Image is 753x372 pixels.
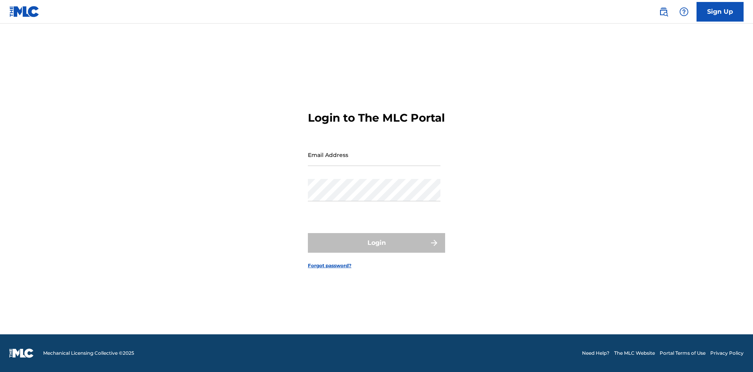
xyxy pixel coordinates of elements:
img: search [659,7,668,16]
a: Portal Terms of Use [660,350,706,357]
span: Mechanical Licensing Collective © 2025 [43,350,134,357]
a: Privacy Policy [710,350,744,357]
a: The MLC Website [614,350,655,357]
a: Public Search [656,4,671,20]
a: Need Help? [582,350,609,357]
div: Help [676,4,692,20]
img: logo [9,348,34,358]
h3: Login to The MLC Portal [308,111,445,125]
iframe: Chat Widget [714,334,753,372]
a: Forgot password? [308,262,351,269]
img: help [679,7,689,16]
a: Sign Up [697,2,744,22]
img: MLC Logo [9,6,40,17]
